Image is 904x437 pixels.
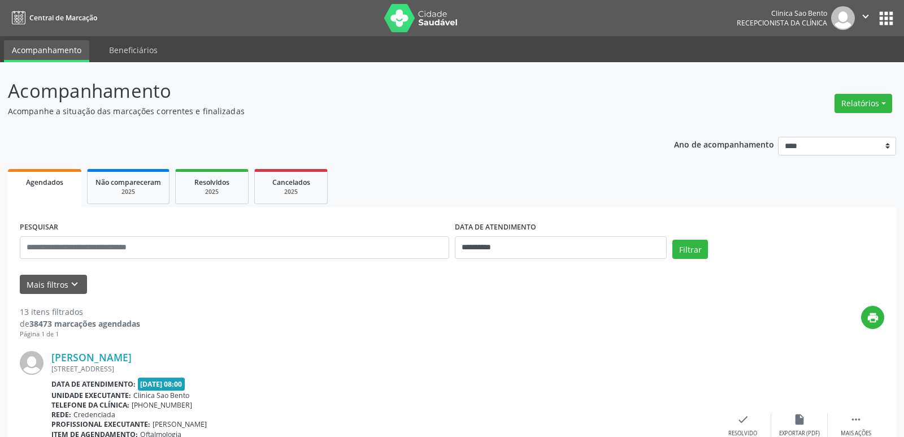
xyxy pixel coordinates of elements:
img: img [831,6,855,30]
strong: 38473 marcações agendadas [29,318,140,329]
a: Beneficiários [101,40,166,60]
div: 2025 [263,188,319,196]
span: Resolvidos [194,178,229,187]
span: [DATE] 08:00 [138,378,185,391]
span: Agendados [26,178,63,187]
div: Clinica Sao Bento [737,8,827,18]
i: keyboard_arrow_down [68,278,81,291]
b: Unidade executante: [51,391,131,400]
p: Acompanhamento [8,77,629,105]
i: print [867,311,879,324]
i: insert_drive_file [793,413,806,426]
a: [PERSON_NAME] [51,351,132,364]
label: PESQUISAR [20,219,58,236]
div: Página 1 de 1 [20,330,140,339]
b: Rede: [51,410,71,419]
div: 2025 [95,188,161,196]
button:  [855,6,876,30]
button: apps [876,8,896,28]
b: Profissional executante: [51,419,150,429]
label: DATA DE ATENDIMENTO [455,219,536,236]
a: Acompanhamento [4,40,89,62]
b: Data de atendimento: [51,379,136,389]
b: Telefone da clínica: [51,400,129,410]
div: de [20,318,140,330]
i:  [859,10,872,23]
span: [PERSON_NAME] [153,419,207,429]
p: Ano de acompanhamento [674,137,774,151]
button: print [861,306,884,329]
div: 2025 [184,188,240,196]
button: Mais filtroskeyboard_arrow_down [20,275,87,295]
span: Central de Marcação [29,13,97,23]
div: [STREET_ADDRESS] [51,364,715,374]
button: Relatórios [835,94,892,113]
div: 13 itens filtrados [20,306,140,318]
p: Acompanhe a situação das marcações correntes e finalizadas [8,105,629,117]
span: Não compareceram [95,178,161,187]
i: check [737,413,749,426]
a: Central de Marcação [8,8,97,27]
span: Recepcionista da clínica [737,18,827,28]
span: Credenciada [73,410,115,419]
span: Cancelados [272,178,310,187]
i:  [850,413,862,426]
button: Filtrar [672,240,708,259]
span: [PHONE_NUMBER] [132,400,192,410]
span: Clinica Sao Bento [133,391,189,400]
img: img [20,351,44,375]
